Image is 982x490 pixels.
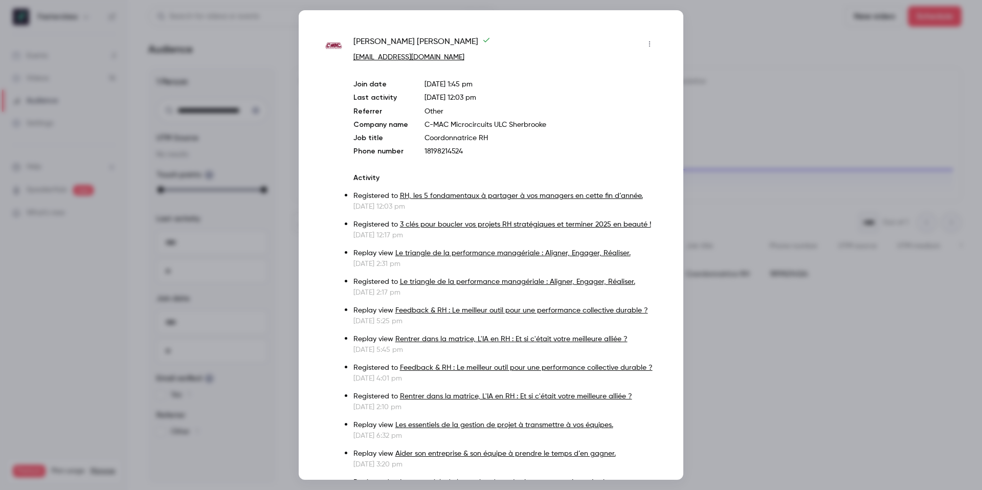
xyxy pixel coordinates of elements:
p: Activity [353,173,658,183]
p: Other [425,106,658,117]
p: Phone number [353,146,408,157]
p: 18198214524 [425,146,658,157]
img: cmac.com [324,37,343,56]
a: Rentrer dans la matrice, L'IA en RH : Et si c'était votre meilleure alliée ? [395,336,628,343]
p: Job title [353,133,408,143]
p: [DATE] 2:31 pm [353,259,658,269]
p: Registered to [353,277,658,287]
p: Last activity [353,93,408,103]
p: Company name [353,120,408,130]
p: Registered to [353,219,658,230]
p: [DATE] 4:01 pm [353,373,658,384]
p: Replay view [353,449,658,459]
p: [DATE] 2:10 pm [353,402,658,412]
p: Registered to [353,363,658,373]
a: Les essentiels de la gestion de projet à transmettre à vos équipes. [400,479,618,486]
a: Feedback & RH : Le meilleur outil pour une performance collective durable ? [400,364,653,371]
p: [DATE] 5:45 pm [353,345,658,355]
p: Referrer [353,106,408,117]
a: Le triangle de la performance managériale : Aligner, Engager, Réaliser. [395,250,631,257]
a: [EMAIL_ADDRESS][DOMAIN_NAME] [353,54,464,61]
p: Registered to [353,191,658,202]
p: [DATE] 2:17 pm [353,287,658,298]
a: Le triangle de la performance managériale : Aligner, Engager, Réaliser. [400,278,635,285]
p: [DATE] 6:32 pm [353,431,658,441]
p: [DATE] 3:20 pm [353,459,658,470]
a: 3 clés pour boucler vos projets RH stratégiques et terminer 2025 en beauté ! [400,221,651,228]
p: Registered to [353,391,658,402]
p: [DATE] 1:45 pm [425,79,658,90]
span: [DATE] 12:03 pm [425,94,476,101]
a: Rentrer dans la matrice, L'IA en RH : Et si c'était votre meilleure alliée ? [400,393,632,400]
p: C-MAC Microcircuits ULC Sherbrooke [425,120,658,130]
a: Aider son entreprise & son équipe à prendre le temps d’en gagner. [395,450,616,457]
p: Coordonnatrice RH [425,133,658,143]
span: [PERSON_NAME] [PERSON_NAME] [353,36,490,52]
a: RH, les 5 fondamentaux à partager à vos managers en cette fin d’année. [400,192,643,199]
a: Feedback & RH : Le meilleur outil pour une performance collective durable ? [395,307,648,314]
p: Registered to [353,477,658,488]
p: [DATE] 12:03 pm [353,202,658,212]
p: Replay view [353,334,658,345]
p: Join date [353,79,408,90]
p: [DATE] 5:25 pm [353,316,658,326]
p: Replay view [353,420,658,431]
a: Les essentiels de la gestion de projet à transmettre à vos équipes. [395,421,613,429]
p: [DATE] 12:17 pm [353,230,658,240]
p: Replay view [353,305,658,316]
p: Replay view [353,248,658,259]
